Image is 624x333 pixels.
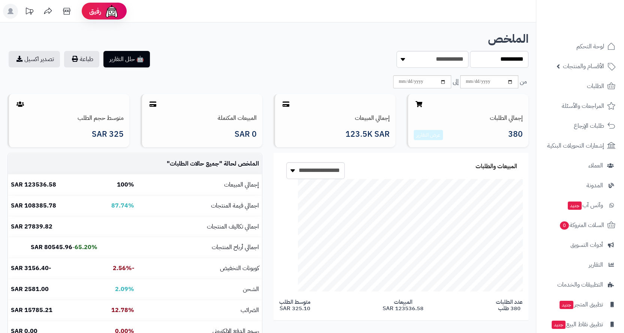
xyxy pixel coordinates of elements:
[541,117,620,135] a: طلبات الإرجاع
[496,299,523,311] span: عدد الطلبات 380 طلب
[31,243,72,252] b: 80545.96 SAR
[541,236,620,254] a: أدوات التسويق
[11,201,56,210] b: 108385.78 SAR
[552,321,566,329] span: جديد
[115,285,134,294] b: 2.09%
[541,37,620,55] a: لوحة التحكم
[541,196,620,214] a: وآتس آبجديد
[117,180,134,189] b: 100%
[541,176,620,194] a: المدونة
[383,299,423,311] span: المبيعات 123536.58 SAR
[111,306,134,315] b: 12.78%
[488,30,528,48] b: الملخص
[11,180,56,189] b: 123536.58 SAR
[113,264,134,273] b: -2.56%
[137,154,262,174] td: الملخص لحالة " "
[576,41,604,52] span: لوحة التحكم
[587,81,604,91] span: الطلبات
[562,101,604,111] span: المراجعات والأسئلة
[103,51,150,67] button: 🤖 حلل التقارير
[574,121,604,131] span: طلبات الإرجاع
[279,299,310,311] span: متوسط الطلب 325.10 SAR
[551,319,603,330] span: تطبيق نقاط البيع
[589,260,603,270] span: التقارير
[573,6,617,21] img: logo-2.png
[541,216,620,234] a: السلات المتروكة0
[541,256,620,274] a: التقارير
[587,180,603,191] span: المدونة
[588,160,603,171] span: العملاء
[137,196,262,216] td: اجمالي قيمة المنتجات
[137,300,262,321] td: الضرائب
[570,240,603,250] span: أدوات التسويق
[346,130,390,139] span: 123.5K SAR
[559,299,603,310] span: تطبيق المتجر
[104,4,119,19] img: ai-face.png
[541,276,620,294] a: التطبيقات والخدمات
[11,222,52,231] b: 27839.82 SAR
[20,4,39,21] a: تحديثات المنصة
[170,159,219,168] span: جميع حالات الطلبات
[137,217,262,237] td: اجمالي تكاليف المنتجات
[78,113,124,122] a: متوسط حجم الطلب
[560,301,573,309] span: جديد
[75,243,97,252] b: 65.20%
[416,131,440,139] a: عرض التقارير
[508,130,523,140] span: 380
[137,175,262,195] td: إجمالي المبيعات
[476,163,517,170] h3: المبيعات والطلبات
[11,264,51,273] b: -3156.40 SAR
[9,51,60,67] a: تصدير اكسيل
[89,7,101,16] span: رفيق
[137,237,262,258] td: اجمالي أرباح المنتجات
[11,285,49,294] b: 2581.00 SAR
[235,130,257,139] span: 0 SAR
[547,140,604,151] span: إشعارات التحويلات البنكية
[541,97,620,115] a: المراجعات والأسئلة
[92,130,124,139] span: 325 SAR
[541,77,620,95] a: الطلبات
[137,258,262,279] td: كوبونات التخفيض
[557,279,603,290] span: التطبيقات والخدمات
[560,221,569,230] span: 0
[8,237,100,258] td: -
[453,78,459,86] span: إلى
[137,279,262,300] td: الشحن
[567,200,603,211] span: وآتس آب
[490,113,523,122] a: إجمالي الطلبات
[541,296,620,314] a: تطبيق المتجرجديد
[568,202,582,210] span: جديد
[541,137,620,155] a: إشعارات التحويلات البنكية
[520,78,527,86] span: من
[111,201,134,210] b: 87.74%
[64,51,99,67] button: طباعة
[355,113,390,122] a: إجمالي المبيعات
[563,61,604,72] span: الأقسام والمنتجات
[541,157,620,175] a: العملاء
[11,306,52,315] b: 15785.21 SAR
[559,220,604,230] span: السلات المتروكة
[218,113,257,122] a: المبيعات المكتملة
